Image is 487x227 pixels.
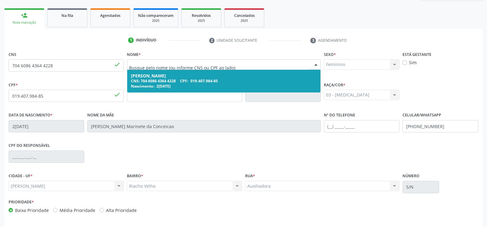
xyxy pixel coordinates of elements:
span: CPF: [180,78,188,84]
div: Nova marcação [9,20,40,25]
div: 2025 [229,18,260,23]
div: 1 [128,37,134,43]
label: Data de nascimento [9,111,53,120]
div: Indivíduo [136,37,156,43]
input: Busque pelo nome (ou informe CNS ou CPF ao lado) [129,61,308,74]
label: Média Prioridade [60,207,95,213]
label: Sexo [324,50,336,59]
label: Número [403,171,419,181]
span: Resolvidos [192,13,211,18]
label: Sim [409,59,417,66]
span: 2[DATE] [156,84,171,89]
div: person_add [21,12,28,19]
label: Nome [127,50,141,59]
label: CNS [9,50,16,59]
input: (__) _____-_____ [403,120,478,132]
span: done [114,91,120,98]
span: Não compareceram [138,13,174,18]
label: CPF [9,80,18,90]
div: 2025 [138,18,174,23]
span: Na fila [61,13,73,18]
input: ___.___.___-__ [9,151,84,163]
label: Baixa Prioridade [15,207,49,213]
span: CNS: [131,78,140,84]
label: Rua [245,171,255,181]
label: CPF do responsável [9,141,50,151]
div: [PERSON_NAME] [131,73,317,78]
label: BAIRRO [127,171,143,181]
input: __/__/____ [9,120,84,132]
label: Está gestante [403,50,431,59]
span: 019.407.984-85 [190,78,218,84]
span: Cancelados [234,13,255,18]
label: Prioridade [9,198,34,207]
span: Agendados [100,13,120,18]
label: Alta Prioridade [106,207,137,213]
span: Nascimento: [131,84,155,89]
div: 704 6086 4364 4228 [131,78,317,84]
label: CIDADE - UF [9,171,33,181]
label: Nome da mãe [87,111,114,120]
span: done [114,61,120,68]
label: Nº do Telefone [324,111,355,120]
div: 2025 [186,18,217,23]
label: Celular/WhatsApp [403,111,441,120]
label: Raça/cor [324,80,345,90]
input: (__) _____-_____ [324,120,399,132]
